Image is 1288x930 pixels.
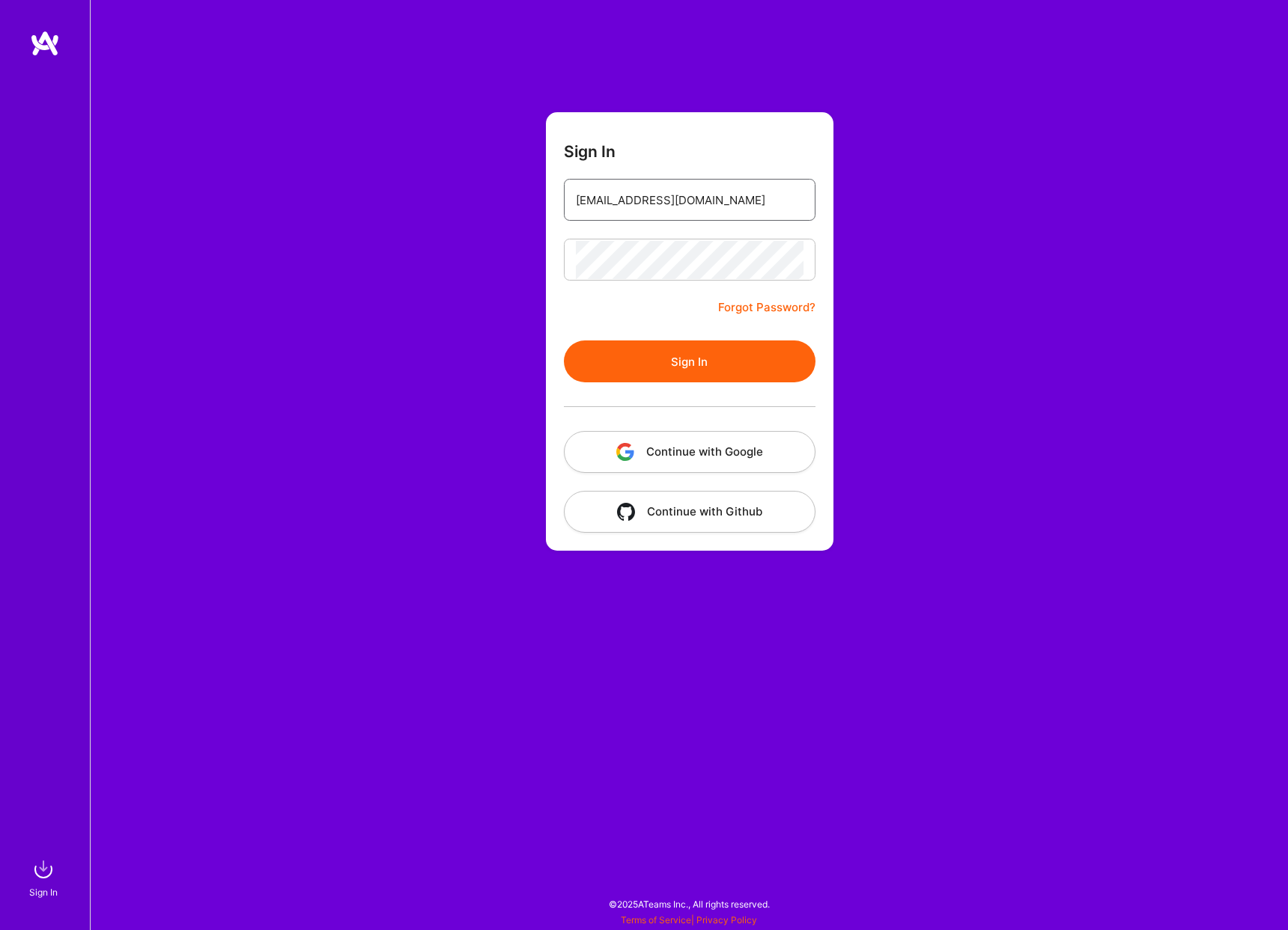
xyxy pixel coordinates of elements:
img: icon [617,503,635,521]
img: logo [30,30,60,57]
img: sign in [28,854,58,884]
a: sign inSign In [31,854,58,900]
span: | [621,914,757,926]
button: Sign In [564,340,815,382]
div: Sign In [29,884,58,900]
a: Forgot Password? [718,299,815,316]
button: Continue with Github [564,491,815,533]
div: © 2025 ATeams Inc., All rights reserved. [90,885,1288,923]
input: Email... [576,181,804,219]
a: Terms of Service [621,914,691,926]
img: icon [616,443,634,461]
button: Continue with Google [564,431,815,473]
a: Privacy Policy [696,914,757,926]
h3: Sign In [564,142,616,161]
